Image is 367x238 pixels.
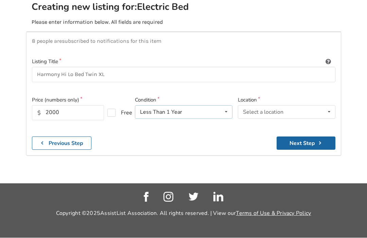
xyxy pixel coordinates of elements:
[107,109,126,117] label: Free
[277,137,335,150] button: Next Step
[32,96,129,104] label: Price (numbers only)
[32,137,92,150] button: Previous Step
[163,192,173,202] img: instagram_link
[32,19,163,26] p: Please enter information below. All fields are required
[49,140,83,147] b: Previous Step
[32,58,335,66] label: Listing Title
[135,96,232,104] label: Condition
[144,192,148,202] img: facebook_link
[243,110,283,115] div: Select a location
[213,192,223,202] img: linkedin_link
[140,110,182,115] div: Less Than 1 Year
[32,38,335,44] p: 8 people are subscribed to notifications for this item
[238,96,335,104] label: Location
[189,193,198,201] img: twitter_link
[236,210,311,217] a: Terms of Use & Privacy Policy
[32,1,215,13] h2: Creating new listing for: Electric Bed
